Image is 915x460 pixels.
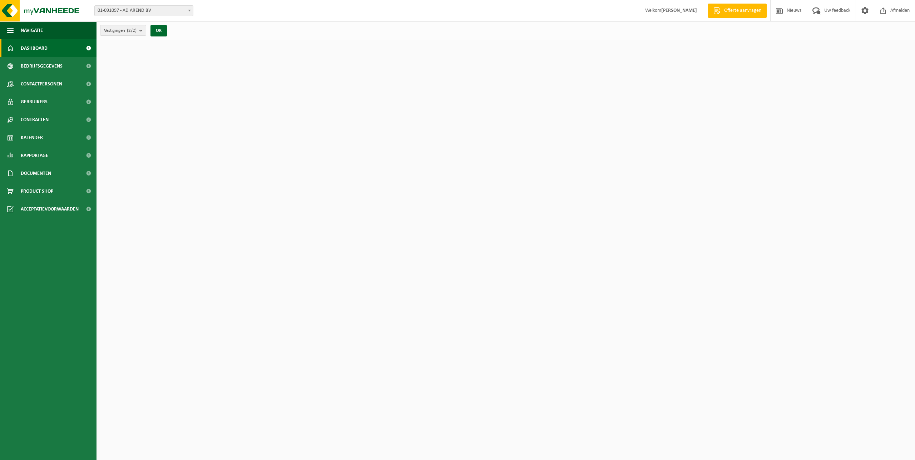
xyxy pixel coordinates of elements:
count: (2/2) [127,28,137,33]
button: OK [150,25,167,36]
span: Navigatie [21,21,43,39]
span: Contactpersonen [21,75,62,93]
span: 01-091097 - AD AREND BV [94,5,193,16]
span: Contracten [21,111,49,129]
iframe: chat widget [4,444,119,460]
span: 01-091097 - AD AREND BV [95,6,193,16]
span: Gebruikers [21,93,48,111]
span: Offerte aanvragen [722,7,763,14]
button: Vestigingen(2/2) [100,25,146,36]
span: Bedrijfsgegevens [21,57,63,75]
span: Product Shop [21,182,53,200]
span: Rapportage [21,147,48,164]
span: Kalender [21,129,43,147]
span: Documenten [21,164,51,182]
a: Offerte aanvragen [708,4,767,18]
strong: [PERSON_NAME] [661,8,697,13]
span: Acceptatievoorwaarden [21,200,79,218]
span: Dashboard [21,39,48,57]
span: Vestigingen [104,25,137,36]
